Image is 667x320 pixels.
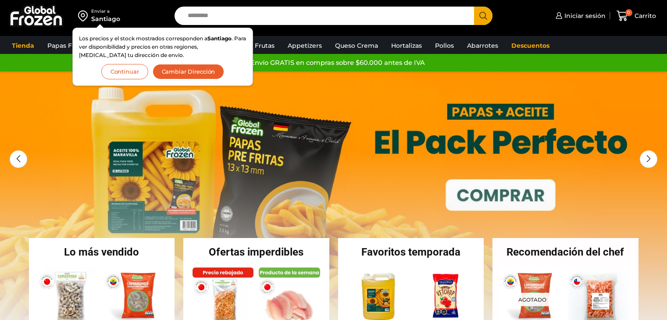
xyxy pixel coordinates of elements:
[640,150,657,168] div: Next slide
[91,8,120,14] div: Enviar a
[492,247,638,257] h2: Recomendación del chef
[387,37,426,54] a: Hortalizas
[474,7,492,25] button: Search button
[91,14,120,23] div: Santiago
[614,6,658,26] a: 0 Carrito
[153,64,225,79] button: Cambiar Dirección
[507,37,554,54] a: Descuentos
[283,37,326,54] a: Appetizers
[632,11,656,20] span: Carrito
[331,37,382,54] a: Queso Crema
[463,37,503,54] a: Abarrotes
[10,150,27,168] div: Previous slide
[207,35,232,42] strong: Santiago
[29,247,175,257] h2: Lo más vendido
[625,9,632,16] span: 0
[512,292,553,306] p: Agotado
[562,11,606,20] span: Iniciar sesión
[101,64,148,79] button: Continuar
[431,37,458,54] a: Pollos
[183,247,329,257] h2: Ofertas imperdibles
[7,37,39,54] a: Tienda
[43,37,90,54] a: Papas Fritas
[553,7,606,25] a: Iniciar sesión
[79,34,246,60] p: Los precios y el stock mostrados corresponden a . Para ver disponibilidad y precios en otras regi...
[78,8,91,23] img: address-field-icon.svg
[338,247,484,257] h2: Favoritos temporada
